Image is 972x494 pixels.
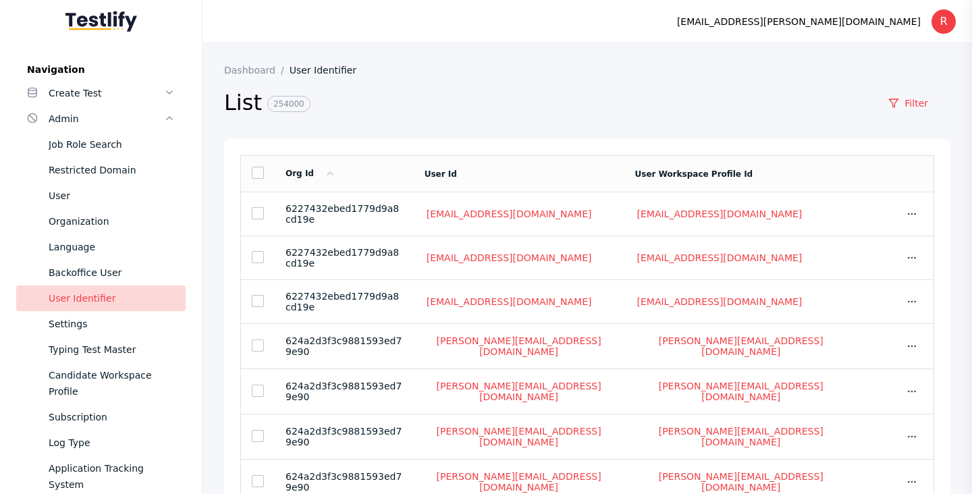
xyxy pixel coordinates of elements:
a: Filter [866,92,950,115]
a: Settings [16,311,186,337]
div: Language [49,239,175,255]
a: User Workspace Profile Id [635,169,753,179]
span: 254000 [267,96,310,112]
div: User Identifier [49,290,175,306]
span: 624a2d3f3c9881593ed79e90 [286,426,402,447]
div: Typing Test Master [49,341,175,358]
a: Subscription [16,404,186,430]
span: 624a2d3f3c9881593ed79e90 [286,381,402,402]
a: [EMAIL_ADDRESS][DOMAIN_NAME] [425,208,594,220]
span: 6227432ebed1779d9a8cd19e [286,291,399,312]
a: User [16,183,186,209]
a: [EMAIL_ADDRESS][DOMAIN_NAME] [635,296,805,308]
a: Log Type [16,430,186,456]
div: R [932,9,956,34]
a: [PERSON_NAME][EMAIL_ADDRESS][DOMAIN_NAME] [635,335,847,358]
a: Candidate Workspace Profile [16,362,186,404]
a: [EMAIL_ADDRESS][DOMAIN_NAME] [635,252,805,264]
a: [PERSON_NAME][EMAIL_ADDRESS][DOMAIN_NAME] [425,425,614,448]
a: [PERSON_NAME][EMAIL_ADDRESS][DOMAIN_NAME] [425,470,614,493]
div: Admin [49,111,164,127]
a: Organization [16,209,186,234]
div: Settings [49,316,175,332]
a: Typing Test Master [16,337,186,362]
div: [EMAIL_ADDRESS][PERSON_NAME][DOMAIN_NAME] [677,13,921,30]
div: Application Tracking System [49,460,175,493]
a: User Id [425,169,457,179]
a: [EMAIL_ADDRESS][DOMAIN_NAME] [425,296,594,308]
a: Dashboard [224,65,290,76]
span: 624a2d3f3c9881593ed79e90 [286,471,402,493]
div: User [49,188,175,204]
a: [PERSON_NAME][EMAIL_ADDRESS][DOMAIN_NAME] [635,425,847,448]
div: Candidate Workspace Profile [49,367,175,400]
h2: List [224,89,866,117]
div: Backoffice User [49,265,175,281]
div: Organization [49,213,175,229]
a: Backoffice User [16,260,186,285]
a: User Identifier [16,285,186,311]
label: Navigation [16,64,186,75]
span: 6227432ebed1779d9a8cd19e [286,247,399,269]
a: [PERSON_NAME][EMAIL_ADDRESS][DOMAIN_NAME] [635,380,847,403]
span: 624a2d3f3c9881593ed79e90 [286,335,402,357]
a: [PERSON_NAME][EMAIL_ADDRESS][DOMAIN_NAME] [425,335,614,358]
img: Testlify - Backoffice [65,11,137,32]
div: Restricted Domain [49,162,175,178]
a: [PERSON_NAME][EMAIL_ADDRESS][DOMAIN_NAME] [425,380,614,403]
a: Restricted Domain [16,157,186,183]
a: Org Id [286,169,335,178]
span: 6227432ebed1779d9a8cd19e [286,203,399,225]
div: Subscription [49,409,175,425]
a: [EMAIL_ADDRESS][DOMAIN_NAME] [425,252,594,264]
a: User Identifier [290,65,367,76]
a: [PERSON_NAME][EMAIL_ADDRESS][DOMAIN_NAME] [635,470,847,493]
div: Create Test [49,85,164,101]
a: Job Role Search [16,132,186,157]
a: [EMAIL_ADDRESS][DOMAIN_NAME] [635,208,805,220]
div: Log Type [49,435,175,451]
a: Language [16,234,186,260]
div: Job Role Search [49,136,175,153]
